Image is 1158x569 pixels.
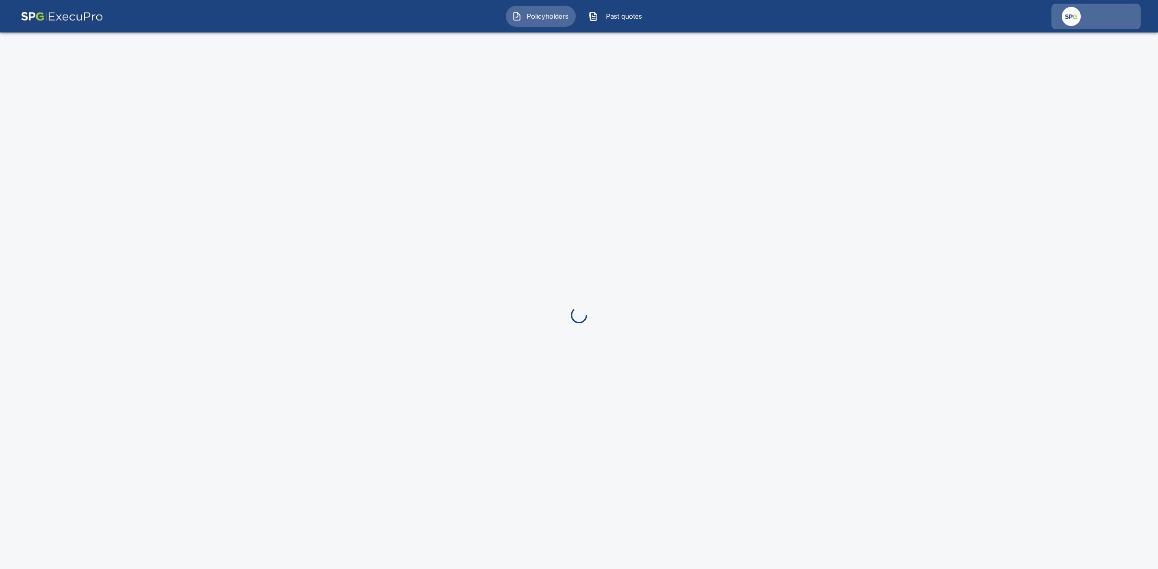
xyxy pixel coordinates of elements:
[582,6,652,27] button: Past quotes IconPast quotes
[588,11,598,21] img: Past quotes Icon
[512,11,522,21] img: Policyholders Icon
[525,11,570,21] span: Policyholders
[506,6,576,27] button: Policyholders IconPolicyholders
[601,11,646,21] span: Past quotes
[21,4,103,29] img: AA Logo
